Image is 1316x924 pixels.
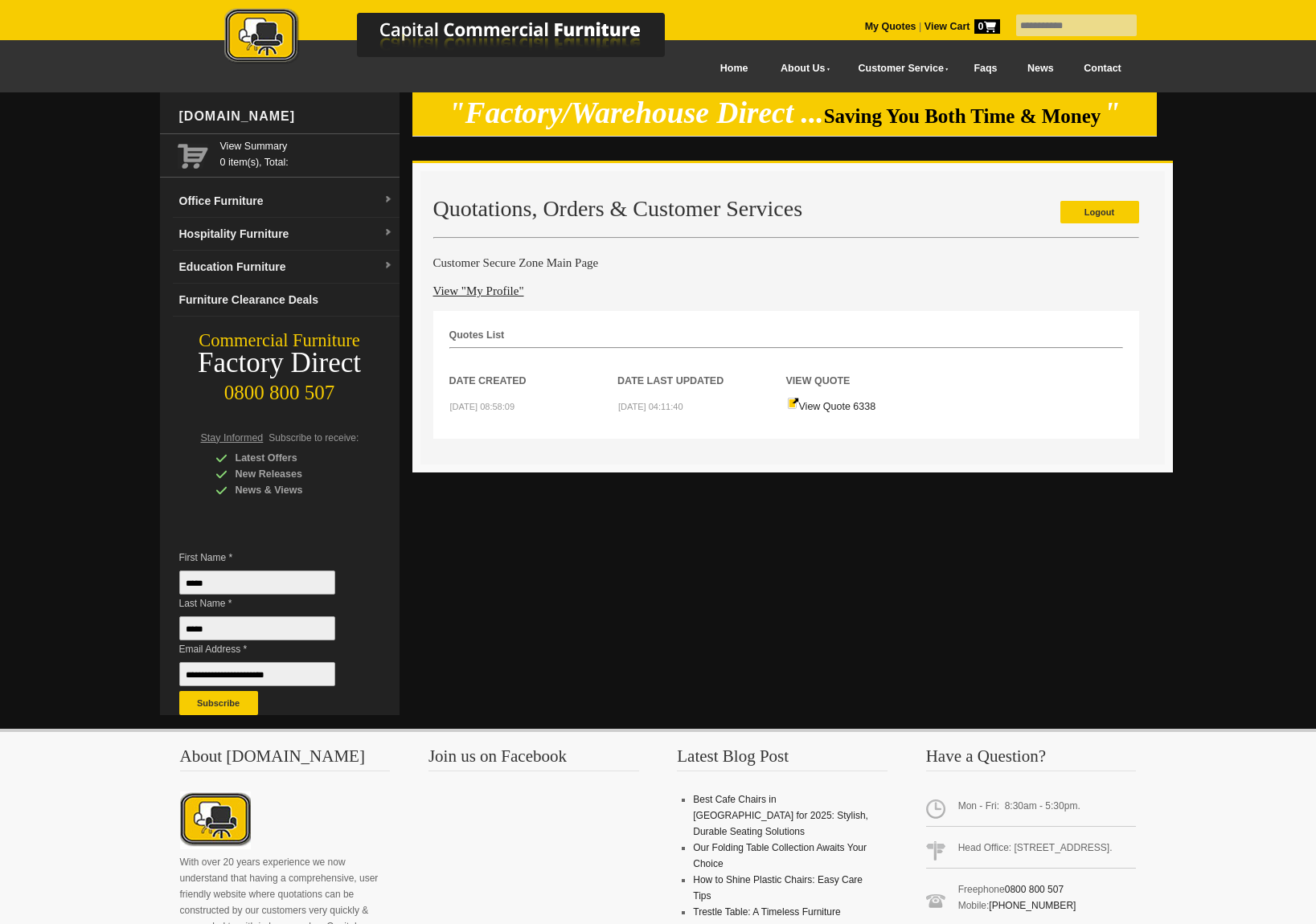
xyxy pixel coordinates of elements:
h3: Latest Blog Post [677,748,888,771]
a: 0800 800 507 [1005,884,1064,895]
a: [PHONE_NUMBER] [989,900,1076,911]
div: 0800 800 507 [160,374,400,404]
em: " [1104,96,1121,129]
a: View "My Profile" [433,284,524,297]
a: Contact [1068,51,1136,87]
span: Mon - Fri: 8:30am - 5:30pm. [926,791,1137,827]
div: News & Views [215,482,368,498]
a: About Us [763,51,840,87]
span: Last Name * [179,595,359,611]
button: Subscribe [179,691,258,715]
div: Latest Offers [215,450,368,466]
a: News [1012,51,1068,87]
h3: Join us on Facebook [428,748,639,771]
img: dropdown [383,261,393,271]
input: Email Address * [179,662,335,686]
span: Subscribe to receive: [269,432,359,444]
a: Best Cafe Chairs in [GEOGRAPHIC_DATA] for 2025: Stylish, Durable Seating Solutions [693,794,868,837]
a: Office Furnituredropdown [173,185,400,218]
span: First Name * [179,550,359,566]
span: Email Address * [179,641,359,657]
h3: Have a Question? [926,748,1137,771]
a: View Cart0 [921,21,999,32]
span: Head Office: [STREET_ADDRESS]. [926,833,1137,869]
input: Last Name * [179,616,335,640]
a: Faqs [959,51,1013,87]
img: About CCFNZ Logo [180,791,251,849]
input: First Name * [179,570,335,595]
img: dropdown [383,228,393,238]
a: Logout [1060,201,1139,223]
a: View Quote 6338 [787,401,876,412]
div: Factory Direct [160,352,400,374]
span: 0 item(s), Total: [220,138,393,168]
a: Education Furnituredropdown [173,251,400,284]
h3: About [DOMAIN_NAME] [180,748,391,771]
th: Date Last Updated [617,349,786,389]
th: View Quote [786,349,955,389]
h2: Quotations, Orders & Customer Services [433,197,1139,221]
em: "Factory/Warehouse Direct ... [449,96,824,129]
div: Commercial Furniture [160,329,400,352]
a: Furniture Clearance Deals [173,284,400,317]
a: Customer Service [840,51,958,87]
a: How to Shine Plastic Chairs: Easy Care Tips [693,874,863,902]
div: [DOMAIN_NAME] [173,92,400,141]
img: Quote-icon [787,397,799,410]
div: New Releases [215,466,368,482]
strong: Quotes List [449,329,505,341]
span: Stay Informed [201,432,264,444]
a: View Summary [220,138,393,154]
h4: Customer Secure Zone Main Page [433,255,1139,271]
small: [DATE] 08:58:09 [450,402,515,411]
a: Our Folding Table Collection Awaits Your Choice [693,842,867,869]
a: My Quotes [865,21,916,32]
th: Date Created [449,349,618,389]
strong: View Cart [924,21,1000,32]
a: Capital Commercial Furniture Logo [180,8,743,72]
a: Hospitality Furnituredropdown [173,218,400,251]
img: Capital Commercial Furniture Logo [180,8,743,67]
small: [DATE] 04:11:40 [618,402,683,411]
span: 0 [974,19,1000,34]
span: Saving You Both Time & Money [824,105,1101,127]
img: dropdown [383,195,393,205]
